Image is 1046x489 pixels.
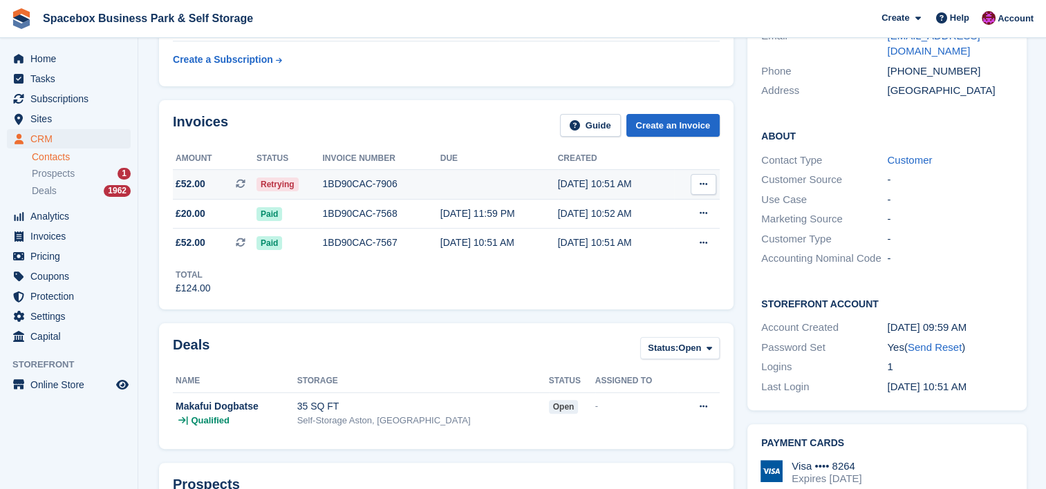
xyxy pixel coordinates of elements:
[7,207,131,226] a: menu
[30,327,113,346] span: Capital
[440,148,558,170] th: Due
[7,89,131,108] a: menu
[104,185,131,197] div: 1962
[32,151,131,164] a: Contacts
[12,358,138,372] span: Storefront
[887,320,1013,336] div: [DATE] 09:59 AM
[297,399,549,414] div: 35 SQ FT
[558,207,675,221] div: [DATE] 10:52 AM
[761,172,887,188] div: Customer Source
[761,64,887,79] div: Phone
[297,370,549,392] th: Storage
[11,8,32,29] img: stora-icon-8386f47178a22dfd0bd8f6a31ec36ba5ce8667c1dd55bd0f319d3a0aa187defe.svg
[30,287,113,306] span: Protection
[37,7,259,30] a: Spacebox Business Park & Self Storage
[904,341,965,353] span: ( )
[595,370,678,392] th: Assigned to
[761,359,887,375] div: Logins
[173,52,273,67] div: Create a Subscription
[173,370,297,392] th: Name
[761,231,887,247] div: Customer Type
[761,211,887,227] div: Marketing Source
[7,375,131,394] a: menu
[176,236,205,250] span: £52.00
[678,341,701,355] span: Open
[297,414,549,428] div: Self-Storage Aston, [GEOGRAPHIC_DATA]
[114,376,131,393] a: Preview store
[761,320,887,336] div: Account Created
[761,438,1013,449] h2: Payment cards
[176,207,205,221] span: £20.00
[792,460,861,472] div: Visa •••• 8264
[761,251,887,267] div: Accounting Nominal Code
[118,168,131,180] div: 1
[648,341,678,355] span: Status:
[887,192,1013,208] div: -
[440,236,558,250] div: [DATE] 10:51 AM
[322,148,440,170] th: Invoice number
[32,166,131,181] a: Prospects 1
[7,227,131,246] a: menu
[887,359,1013,375] div: 1
[626,114,720,137] a: Create an Invoice
[887,211,1013,227] div: -
[761,83,887,99] div: Address
[256,148,323,170] th: Status
[30,267,113,286] span: Coupons
[549,370,595,392] th: Status
[256,178,299,191] span: Retrying
[761,128,1013,142] h2: About
[560,114,621,137] a: Guide
[256,236,282,250] span: Paid
[7,69,131,88] a: menu
[191,414,230,428] span: Qualified
[176,399,297,414] div: Makafui Dogbatse
[982,11,996,25] img: Shitika Balanath
[558,236,675,250] div: [DATE] 10:51 AM
[761,340,887,356] div: Password Set
[176,269,211,281] div: Total
[761,296,1013,310] h2: Storefront Account
[322,236,440,250] div: 1BD90CAC-7567
[558,177,675,191] div: [DATE] 10:51 AM
[30,69,113,88] span: Tasks
[761,379,887,395] div: Last Login
[887,154,932,166] a: Customer
[173,114,228,137] h2: Invoices
[7,267,131,286] a: menu
[30,89,113,108] span: Subscriptions
[322,207,440,221] div: 1BD90CAC-7568
[887,64,1013,79] div: [PHONE_NUMBER]
[30,49,113,68] span: Home
[640,337,720,360] button: Status: Open
[549,400,579,414] span: open
[7,287,131,306] a: menu
[908,341,962,353] a: Send Reset
[998,12,1034,26] span: Account
[7,247,131,266] a: menu
[887,231,1013,247] div: -
[30,307,113,326] span: Settings
[792,472,861,485] div: Expires [DATE]
[558,148,675,170] th: Created
[881,11,909,25] span: Create
[30,247,113,266] span: Pricing
[761,28,887,59] div: Email
[32,167,75,180] span: Prospects
[887,381,966,392] time: 2025-08-30 09:51:50 UTC
[887,251,1013,267] div: -
[30,129,113,148] span: CRM
[186,414,188,428] span: |
[30,375,113,394] span: Online Store
[761,153,887,169] div: Contact Type
[173,337,209,363] h2: Deals
[176,177,205,191] span: £52.00
[887,172,1013,188] div: -
[30,227,113,246] span: Invoices
[7,129,131,148] a: menu
[176,281,211,296] div: £124.00
[7,109,131,128] a: menu
[761,192,887,208] div: Use Case
[950,11,969,25] span: Help
[30,207,113,226] span: Analytics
